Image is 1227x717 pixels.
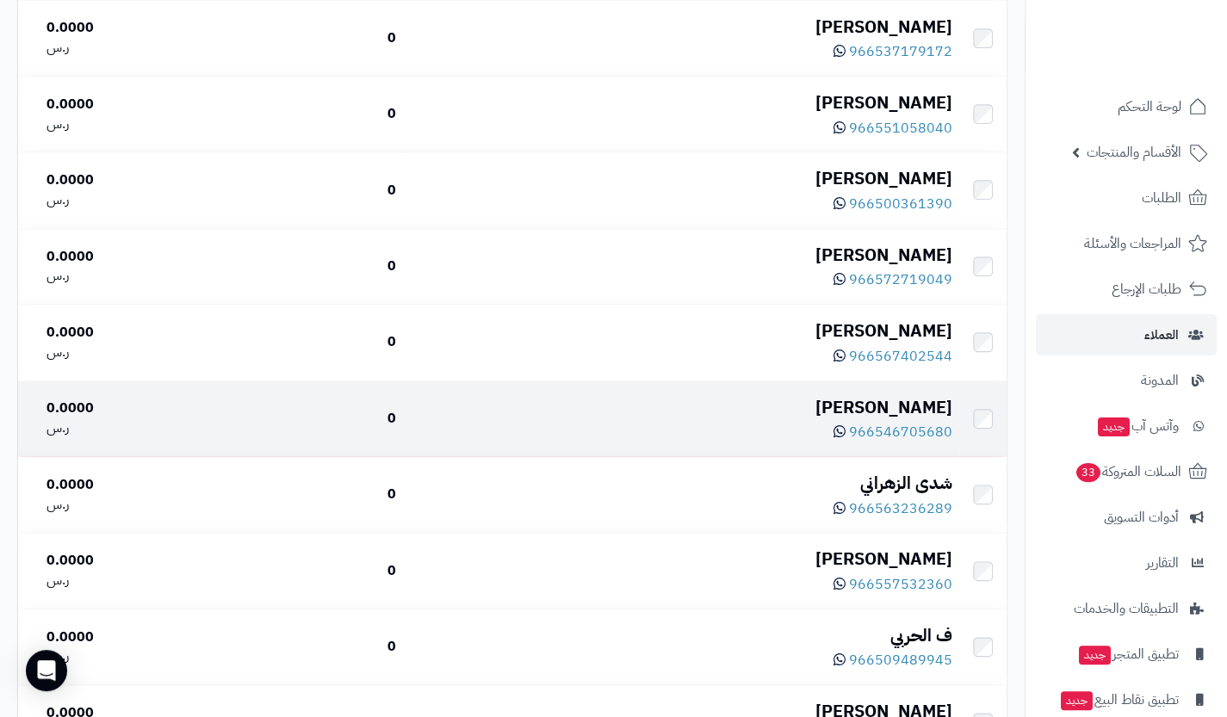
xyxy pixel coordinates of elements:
[1036,405,1217,447] a: وآتس آبجديد
[1036,588,1217,629] a: التطبيقات والخدمات
[833,118,952,139] a: 966551058040
[1077,642,1179,666] span: تطبيق المتجر
[201,181,396,201] div: 0
[201,485,396,504] div: 0
[1098,417,1130,436] span: جديد
[833,422,952,442] a: 966546705680
[1036,360,1217,401] a: المدونة
[201,332,396,352] div: 0
[46,38,186,58] div: ر.س
[410,547,952,572] div: [PERSON_NAME]
[410,318,952,343] div: [PERSON_NAME]
[1074,596,1179,621] span: التطبيقات والخدمات
[1059,688,1179,712] span: تطبيق نقاط البيع
[201,637,396,657] div: 0
[1118,95,1181,119] span: لوحة التحكم
[833,194,952,214] a: 966500361390
[1110,46,1211,83] img: logo-2.png
[1112,277,1181,301] span: طلبات الإرجاع
[1036,634,1217,675] a: تطبيق المتجرجديد
[46,571,186,590] div: ر.س
[1104,505,1179,529] span: أدوات التسويق
[849,346,952,367] span: 966567402544
[849,650,952,671] span: 966509489945
[46,399,186,418] div: 0.0000
[46,551,186,571] div: 0.0000
[1036,269,1217,310] a: طلبات الإرجاع
[1146,551,1179,575] span: التقارير
[26,650,67,691] div: Open Intercom Messenger
[410,166,952,191] div: [PERSON_NAME]
[1079,646,1111,664] span: جديد
[849,269,952,290] span: 966572719049
[833,346,952,367] a: 966567402544
[46,495,186,515] div: ر.س
[849,194,952,214] span: 966500361390
[1036,177,1217,219] a: الطلبات
[1144,323,1179,347] span: العملاء
[849,574,952,595] span: 966557532360
[201,28,396,48] div: 0
[46,190,186,210] div: ر.س
[1075,460,1181,484] span: السلات المتروكة
[833,269,952,290] a: 966572719049
[46,18,186,38] div: 0.0000
[201,561,396,581] div: 0
[1036,223,1217,264] a: المراجعات والأسئلة
[849,118,952,139] span: 966551058040
[46,114,186,134] div: ر.س
[46,247,186,267] div: 0.0000
[46,266,186,286] div: ر.س
[201,104,396,124] div: 0
[833,41,952,62] a: 966537179172
[1084,232,1181,256] span: المراجعات والأسئلة
[46,343,186,362] div: ر.س
[1141,368,1179,392] span: المدونة
[46,475,186,495] div: 0.0000
[410,90,952,115] div: [PERSON_NAME]
[410,471,952,496] div: شدى الزهراني
[410,623,952,648] div: ف الحربي
[833,574,952,595] a: 966557532360
[46,323,186,343] div: 0.0000
[1142,186,1181,210] span: الطلبات
[46,418,186,438] div: ر.س
[1061,691,1093,710] span: جديد
[1036,314,1217,355] a: العملاء
[46,170,186,190] div: 0.0000
[1036,497,1217,538] a: أدوات التسويق
[1096,414,1179,438] span: وآتس آب
[46,627,186,647] div: 0.0000
[1036,86,1217,127] a: لوحة التحكم
[849,41,952,62] span: 966537179172
[201,409,396,429] div: 0
[46,95,186,114] div: 0.0000
[1087,140,1181,164] span: الأقسام والمنتجات
[201,257,396,276] div: 0
[410,15,952,40] div: [PERSON_NAME]
[849,422,952,442] span: 966546705680
[1036,542,1217,584] a: التقارير
[833,498,952,519] a: 966563236289
[410,243,952,268] div: [PERSON_NAME]
[46,646,186,666] div: ر.س
[1076,463,1100,482] span: 33
[1036,451,1217,492] a: السلات المتروكة33
[849,498,952,519] span: 966563236289
[833,650,952,671] a: 966509489945
[410,395,952,420] div: [PERSON_NAME]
